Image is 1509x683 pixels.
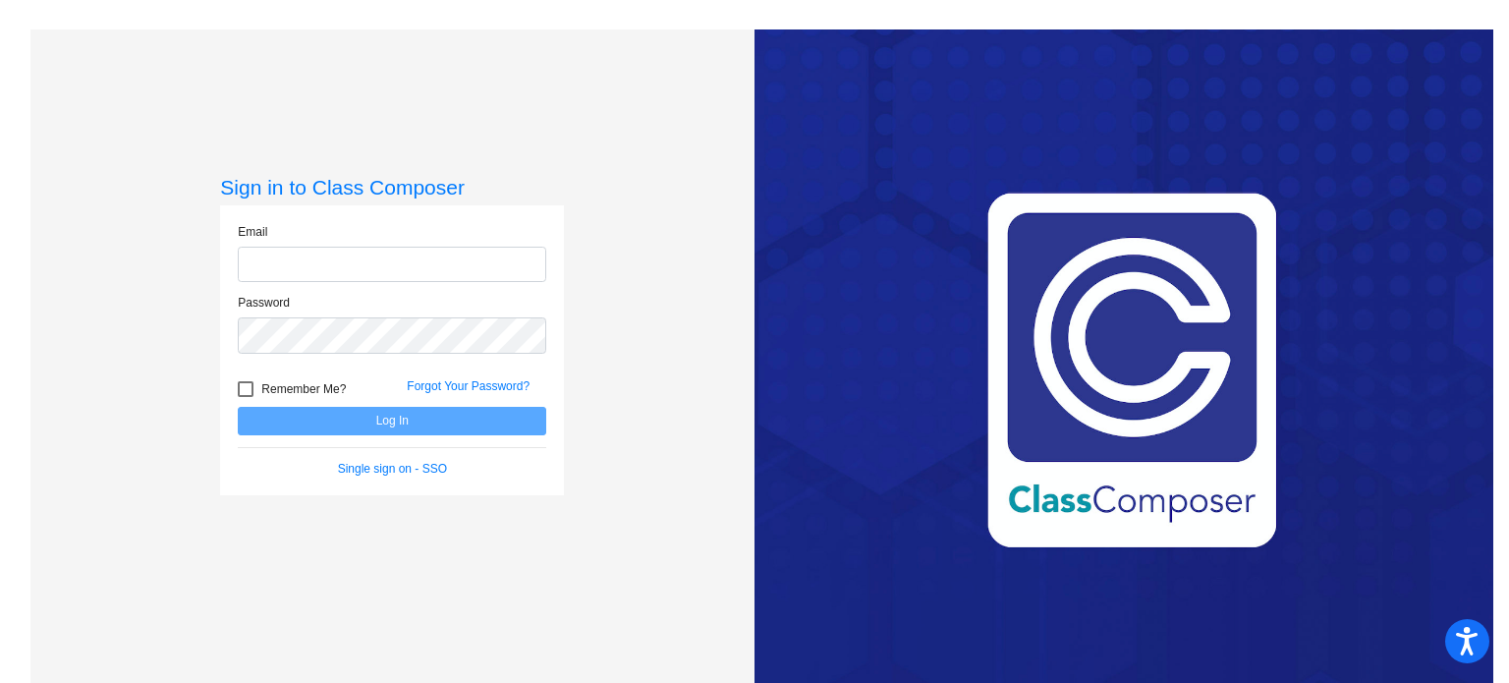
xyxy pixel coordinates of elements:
[338,462,447,476] a: Single sign on - SSO
[220,175,564,199] h3: Sign in to Class Composer
[238,294,290,312] label: Password
[238,407,546,435] button: Log In
[261,377,346,401] span: Remember Me?
[407,379,530,393] a: Forgot Your Password?
[238,223,267,241] label: Email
